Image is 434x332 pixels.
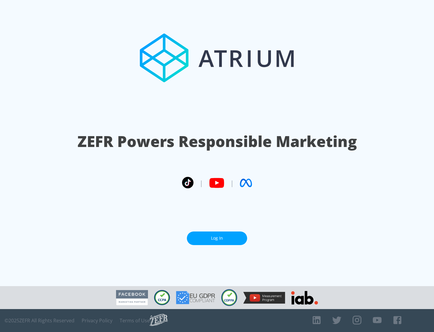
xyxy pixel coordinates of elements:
img: YouTube Measurement Program [243,292,285,304]
span: © 2025 ZEFR All Rights Reserved [5,318,74,324]
img: IAB [291,291,318,305]
a: Log In [187,231,247,245]
a: Terms of Use [120,318,150,324]
img: GDPR Compliant [176,291,215,304]
span: | [200,178,203,187]
img: Facebook Marketing Partner [116,290,148,305]
img: COPPA Compliant [221,289,237,306]
img: CCPA Compliant [154,290,170,305]
a: Privacy Policy [82,318,112,324]
span: | [230,178,234,187]
h1: ZEFR Powers Responsible Marketing [77,131,357,152]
